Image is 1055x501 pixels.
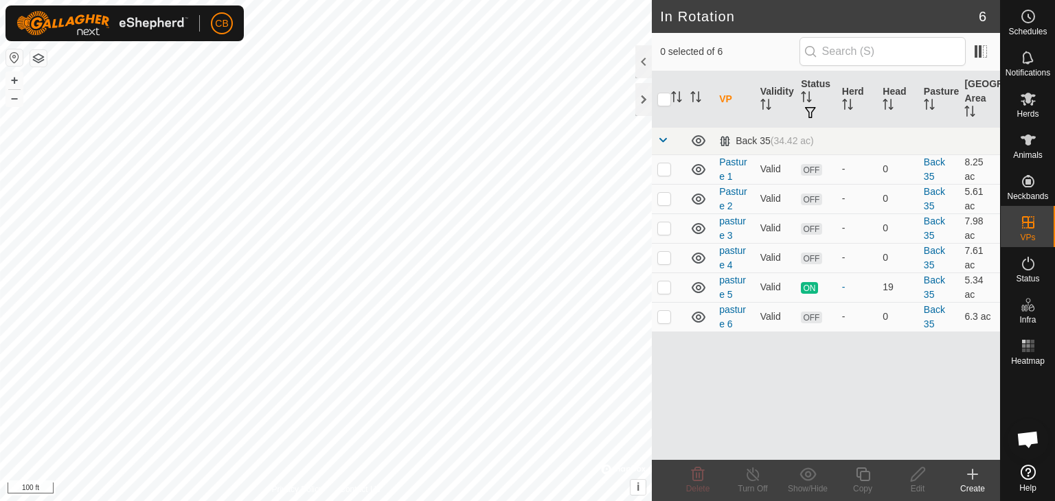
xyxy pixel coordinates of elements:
span: Heatmap [1011,357,1045,365]
p-sorticon: Activate to sort [671,93,682,104]
a: pasture 6 [719,304,746,329]
td: 8.25 ac [959,154,1000,184]
div: - [842,250,872,265]
td: 0 [877,213,918,243]
td: 6.3 ac [959,302,1000,331]
a: Back 35 [924,304,945,329]
span: CB [215,16,228,31]
th: Validity [755,71,796,128]
button: Reset Map [6,49,23,66]
th: VP [714,71,755,128]
span: OFF [801,253,821,264]
a: Back 35 [924,275,945,300]
td: Valid [755,272,796,302]
p-sorticon: Activate to sort [801,93,812,104]
a: Back 35 [924,156,945,182]
a: Back 35 [924,186,945,211]
td: 0 [877,184,918,213]
div: - [842,221,872,235]
a: Pasture 1 [719,156,747,182]
td: 0 [877,302,918,331]
div: Create [945,482,1000,495]
th: Herd [837,71,878,128]
span: Herds [1017,110,1039,118]
a: Privacy Policy [272,483,324,496]
p-sorticon: Activate to sort [964,108,975,119]
button: + [6,72,23,89]
span: Neckbands [1007,192,1048,200]
a: Contact Us [339,483,380,496]
a: pasture 3 [719,215,746,241]
span: OFF [801,194,821,205]
span: Delete [686,484,710,493]
div: - [842,310,872,324]
span: OFF [801,312,821,323]
span: i [637,481,639,493]
div: - [842,280,872,294]
a: pasture 4 [719,245,746,270]
a: Back 35 [924,245,945,270]
a: Help [1001,459,1055,498]
td: 7.61 ac [959,243,1000,272]
button: Map Layers [30,50,47,67]
p-sorticon: Activate to sort [760,101,771,112]
span: Status [1016,275,1039,283]
span: OFF [801,223,821,235]
td: Valid [755,184,796,213]
p-sorticon: Activate to sort [924,101,935,112]
span: ON [801,282,817,294]
span: Help [1019,484,1036,492]
td: 0 [877,154,918,184]
td: 5.34 ac [959,272,1000,302]
td: Valid [755,302,796,331]
img: Gallagher Logo [16,11,188,36]
td: Valid [755,213,796,243]
td: 7.98 ac [959,213,1000,243]
input: Search (S) [799,37,966,66]
th: Pasture [918,71,960,128]
th: Status [795,71,837,128]
div: - [842,191,872,206]
span: 0 selected of 6 [660,45,799,59]
div: Edit [890,482,945,495]
p-sorticon: Activate to sort [883,101,894,112]
span: Schedules [1008,27,1047,36]
th: Head [877,71,918,128]
div: Turn Off [725,482,780,495]
td: 0 [877,243,918,272]
span: 6 [979,6,986,27]
span: VPs [1020,233,1035,242]
th: [GEOGRAPHIC_DATA] Area [959,71,1000,128]
span: Animals [1013,151,1043,159]
a: pasture 5 [719,275,746,300]
a: Back 35 [924,215,945,241]
span: (34.42 ac) [771,135,814,146]
p-sorticon: Activate to sort [842,101,853,112]
a: Open chat [1008,419,1049,460]
td: Valid [755,243,796,272]
div: Copy [835,482,890,495]
span: Notifications [1006,69,1050,77]
button: – [6,90,23,106]
span: Infra [1019,316,1036,324]
div: Show/Hide [780,482,835,495]
h2: In Rotation [660,8,979,25]
td: 19 [877,272,918,302]
td: Valid [755,154,796,184]
p-sorticon: Activate to sort [690,93,701,104]
button: i [631,480,646,495]
a: Pasture 2 [719,186,747,211]
div: Back 35 [719,135,814,147]
span: OFF [801,164,821,176]
td: 5.61 ac [959,184,1000,213]
div: - [842,162,872,176]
